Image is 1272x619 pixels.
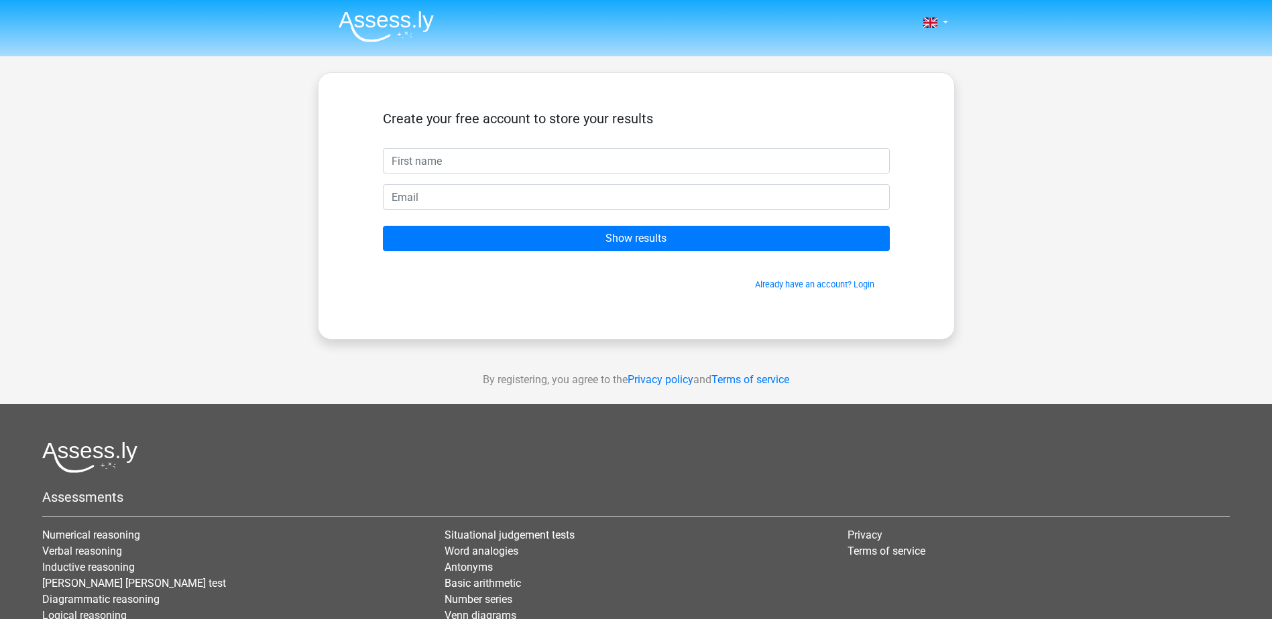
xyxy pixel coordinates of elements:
[42,529,140,541] a: Numerical reasoning
[383,184,890,210] input: Email
[445,593,512,606] a: Number series
[848,529,882,541] a: Privacy
[383,226,890,251] input: Show results
[383,111,890,127] h5: Create your free account to store your results
[42,441,137,473] img: Assessly logo
[42,545,122,557] a: Verbal reasoning
[445,577,521,590] a: Basic arithmetic
[445,529,575,541] a: Situational judgement tests
[42,561,135,573] a: Inductive reasoning
[42,577,226,590] a: [PERSON_NAME] [PERSON_NAME] test
[755,279,874,289] a: Already have an account? Login
[42,593,160,606] a: Diagrammatic reasoning
[339,11,434,42] img: Assessly
[848,545,925,557] a: Terms of service
[42,489,1230,505] h5: Assessments
[445,561,493,573] a: Antonyms
[383,148,890,174] input: First name
[628,373,693,386] a: Privacy policy
[711,373,789,386] a: Terms of service
[445,545,518,557] a: Word analogies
